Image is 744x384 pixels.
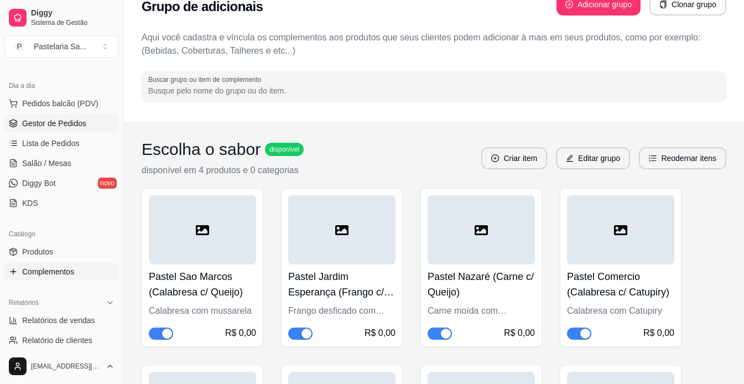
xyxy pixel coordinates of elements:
span: Sistema de Gestão [31,18,115,27]
label: Buscar grupo ou item de complemento [148,75,265,84]
span: Relatórios de vendas [22,315,95,326]
h4: Pastel Nazaré (Carne c/ Queijo) [428,269,535,300]
div: Catálogo [4,225,119,243]
span: Diggy Bot [22,178,56,189]
button: ordered-listReodernar itens [639,147,726,169]
a: KDS [4,194,119,212]
span: plus-circle [491,154,499,162]
span: edit [566,154,574,162]
div: Pastelaria Sa ... [34,41,86,52]
div: Frango desficado com Catupiry. [288,304,396,318]
span: Pedidos balcão (PDV) [22,98,98,109]
a: Relatório de clientes [4,331,119,349]
span: Relatório de clientes [22,335,92,346]
span: Salão / Mesas [22,158,71,169]
span: Diggy [31,8,115,18]
div: Dia a dia [4,77,119,95]
button: [EMAIL_ADDRESS][DOMAIN_NAME] [4,353,119,380]
div: Calabresa com Catupiry [567,304,674,318]
input: Buscar grupo ou item de complemento [148,85,720,96]
span: Produtos [22,246,53,257]
h4: Pastel Jardim Esperança (Frango c/ Catupiry) [288,269,396,300]
span: P [14,41,25,52]
span: copy [659,1,667,8]
a: DiggySistema de Gestão [4,4,119,31]
span: Gestor de Pedidos [22,118,86,129]
a: Salão / Mesas [4,154,119,172]
a: Relatórios de vendas [4,312,119,329]
div: Calabresa com mussarela [149,304,256,318]
a: Lista de Pedidos [4,134,119,152]
span: Lista de Pedidos [22,138,80,149]
span: disponível [267,145,301,154]
a: Produtos [4,243,119,261]
p: Aqui você cadastra e víncula os complementos aos produtos que seus clientes podem adicionar à mai... [142,31,726,58]
a: Gestor de Pedidos [4,115,119,132]
span: plus-circle [565,1,573,8]
h4: Pastel Sao Marcos (Calabresa c/ Queijo) [149,269,256,300]
button: Select a team [4,35,119,58]
div: R$ 0,00 [504,326,535,340]
div: R$ 0,00 [225,326,256,340]
h4: Pastel Comercio (Calabresa c/ Catupiry) [567,269,674,300]
button: editEditar grupo [556,147,630,169]
span: Complementos [22,266,74,277]
a: Diggy Botnovo [4,174,119,192]
a: Complementos [4,263,119,281]
h3: Escolha o sabor [142,139,261,159]
div: R$ 0,00 [643,326,674,340]
span: Relatórios [9,298,39,307]
span: KDS [22,198,38,209]
span: [EMAIL_ADDRESS][DOMAIN_NAME] [31,362,101,371]
button: Pedidos balcão (PDV) [4,95,119,112]
div: R$ 0,00 [365,326,396,340]
p: disponível em 4 produtos e 0 categorias [142,164,304,177]
button: plus-circleCriar item [481,147,547,169]
div: Carne moída com [PERSON_NAME]. [428,304,535,318]
span: ordered-list [649,154,657,162]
